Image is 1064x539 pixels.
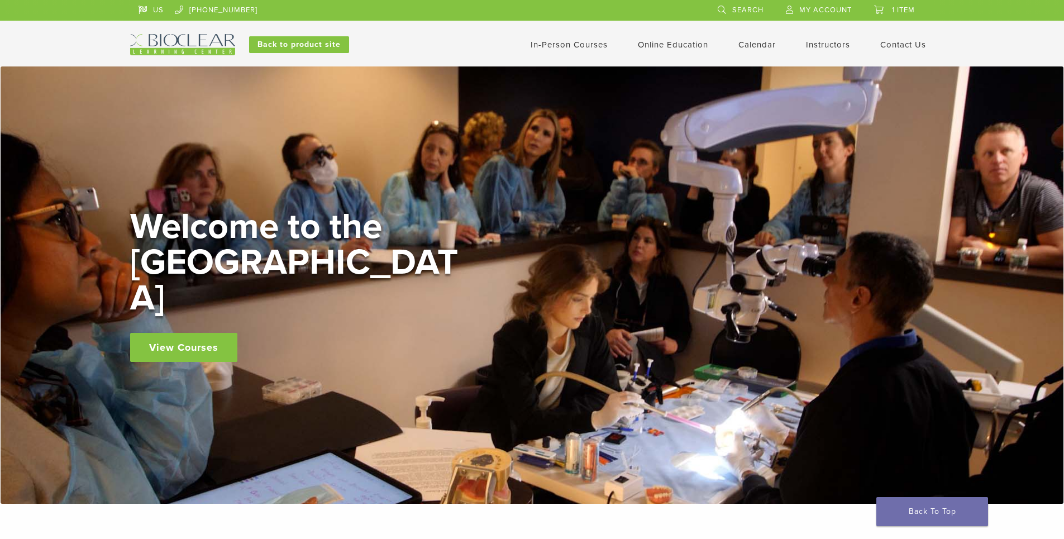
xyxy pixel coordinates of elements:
a: Back To Top [876,497,988,526]
span: My Account [799,6,852,15]
h2: Welcome to the [GEOGRAPHIC_DATA] [130,209,465,316]
img: Bioclear [130,34,235,55]
span: Search [732,6,764,15]
a: Instructors [806,40,850,50]
span: 1 item [892,6,915,15]
a: Online Education [638,40,708,50]
a: Contact Us [880,40,926,50]
a: In-Person Courses [531,40,608,50]
a: Back to product site [249,36,349,53]
a: Calendar [738,40,776,50]
a: View Courses [130,333,237,362]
